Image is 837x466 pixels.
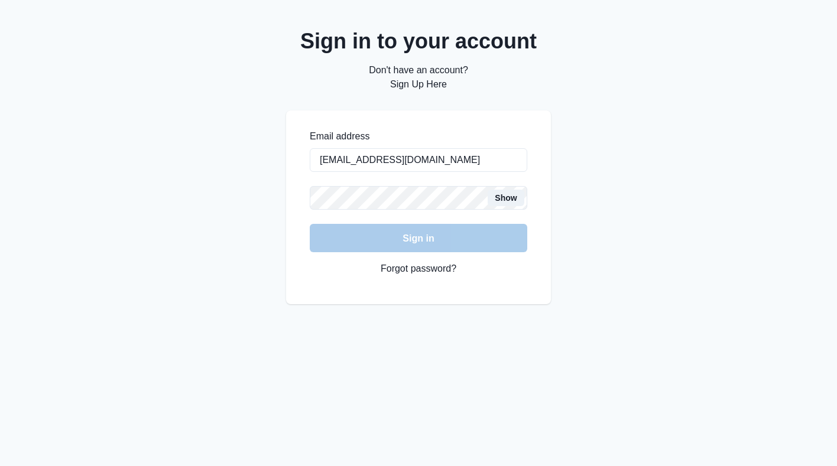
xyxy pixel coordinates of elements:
[390,79,447,89] a: Sign Up Here
[286,28,551,54] h2: Sign in to your account
[369,65,468,75] span: Don't have an account?
[310,129,520,144] label: Email address
[381,252,456,285] a: Forgot password?
[310,224,527,252] button: Sign in
[488,190,524,206] button: Show
[310,148,527,172] input: Email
